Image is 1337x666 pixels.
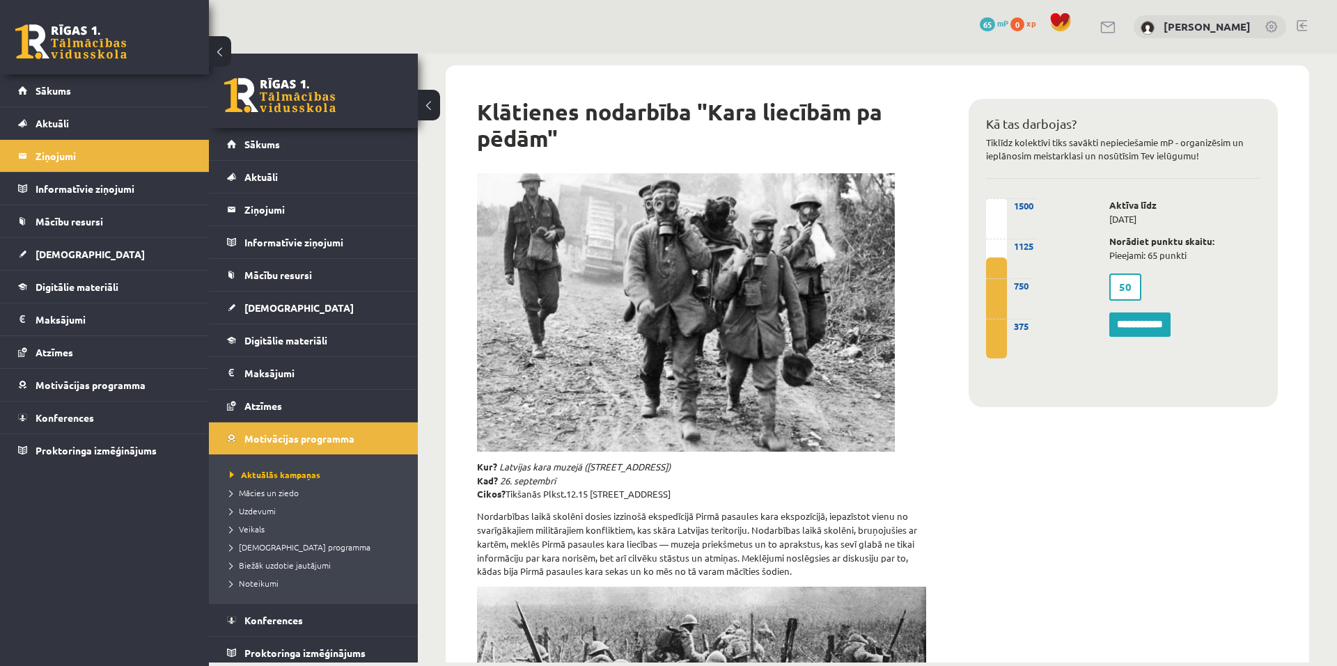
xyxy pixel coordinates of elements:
span: [DEMOGRAPHIC_DATA] [36,248,145,260]
span: Konferences [36,411,94,424]
a: Atzīmes [18,336,191,368]
span: Mācību resursi [36,215,103,228]
span: Atzīmes [36,346,73,358]
p: Tikšanās Plkst 12.15 [STREET_ADDRESS] [268,406,718,447]
h1: Klātienes nodarbība "Kara liecībām pa pēdām" [268,45,718,99]
h2: Kā tas darbojas? [777,63,1051,78]
span: Aktuāli [36,117,69,129]
div: 1500 [777,145,828,159]
strong: Kur? [268,407,288,419]
em: Latvijas kara muzejā ([STREET_ADDRESS]) [290,407,462,419]
a: Aktuāli [18,107,191,139]
a: Maksājumi [18,303,191,335]
p: Tiklīdz kolektīvi tiks savākti nepieciešamie mP - organizēsim un ieplānosim meistarklasi un nosūt... [777,82,1051,110]
a: Digitālie materiāli [18,271,191,303]
span: 65 [980,17,995,31]
div: 750 [777,225,823,239]
span: Veikals [21,470,56,481]
p: [DATE] [900,145,1051,173]
div: 375 [777,265,823,280]
p: Pieejami: 65 punkti [900,181,1051,209]
span: Sākums [36,84,71,97]
span: Motivācijas programma [36,379,146,391]
span: Aktuālās kampaņas [21,415,111,427]
span: mP [997,17,1008,29]
a: Ziņojumi [18,140,191,172]
legend: Informatīvie ziņojumi [36,173,191,205]
strong: Norādiet punktu skaitu: [900,182,1006,193]
span: Digitālie materiāli [36,280,118,293]
strong: Aktīva līdz [900,145,948,157]
span: Proktoringa izmēģinājums [36,444,157,457]
a: Uzdevumi [21,451,195,463]
legend: Ziņojumi [36,140,191,172]
a: Informatīvie ziņojumi [18,173,191,205]
span: [DEMOGRAPHIC_DATA] programma [21,488,162,499]
a: Rīgas 1. Tālmācības vidusskola [15,24,127,59]
a: 65 mP [980,17,1008,29]
span: Mācies un ziedo [21,434,90,445]
a: 0 xp [1010,17,1042,29]
label: 50 [900,220,932,247]
em: 26. septembrī [291,421,347,433]
a: [DEMOGRAPHIC_DATA] [18,238,191,270]
span: Proktoringa izmēģinājums [36,593,157,605]
a: Mācību resursi [18,205,191,237]
span: Konferences [36,560,94,573]
strong: . [355,434,357,446]
a: [PERSON_NAME] [1164,19,1251,33]
a: Biežāk uzdotie jautājumi [21,505,195,518]
a: Konferences [18,402,191,434]
legend: Maksājumi [36,303,191,335]
a: Proktoringa izmēģinājums [18,583,191,615]
a: Proktoringa izmēģinājums [18,434,191,466]
a: Mācies un ziedo [21,433,195,445]
div: 1125 [777,185,828,200]
a: Konferences [18,550,191,582]
p: Nordarbības laikā skolēni dosies izzinošā ekspedīcijā Pirmā pasaules kara ekspozīcijā, iepazīstot... [268,456,718,525]
strong: Kad? [268,421,289,433]
a: Aktuālās kampaņas [21,415,195,427]
img: Ilia Ganebnyi [1141,21,1155,35]
a: Motivācijas programma [18,369,191,401]
img: mlarge_41ca464a.jpg [268,120,686,398]
a: Sākums [18,74,191,106]
span: Uzdevumi [21,452,67,463]
a: Noteikumi [21,523,195,536]
a: [DEMOGRAPHIC_DATA] programma [21,487,195,500]
span: Biežāk uzdotie jautājumi [21,506,122,517]
strong: Cikos? [268,434,297,446]
span: Noteikumi [21,524,70,535]
a: Veikals [21,469,195,482]
span: xp [1026,17,1035,29]
span: 0 [1010,17,1024,31]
